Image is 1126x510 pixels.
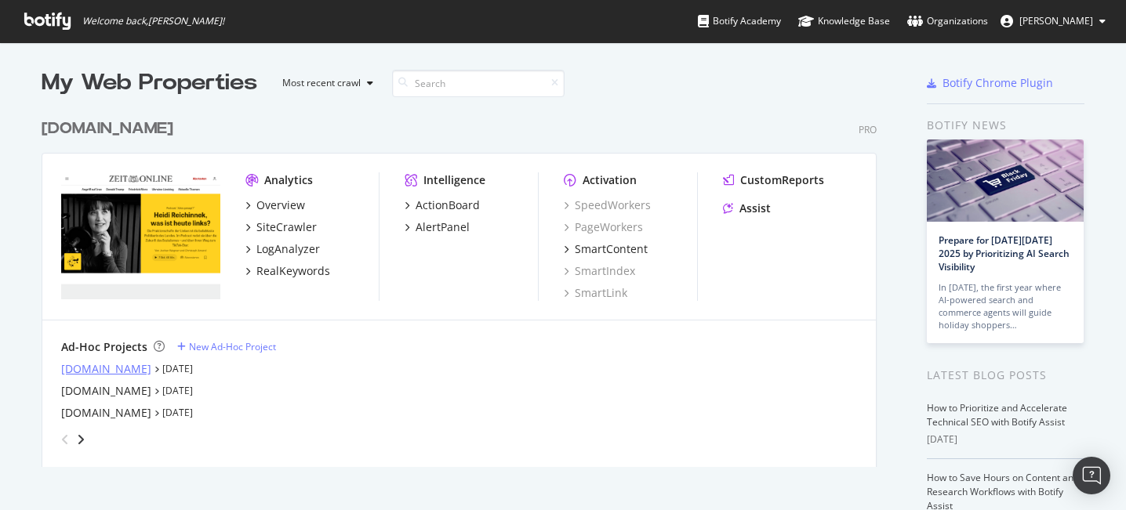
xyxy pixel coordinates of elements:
[939,281,1072,331] div: In [DATE], the first year where AI-powered search and commerce agents will guide holiday shoppers…
[927,401,1067,429] a: How to Prioritize and Accelerate Technical SEO with Botify Assist
[988,9,1118,34] button: [PERSON_NAME]
[859,123,877,136] div: Pro
[42,118,173,140] div: [DOMAIN_NAME]
[61,339,147,355] div: Ad-Hoc Projects
[256,263,330,279] div: RealKeywords
[282,78,361,88] div: Most recent crawl
[189,340,276,353] div: New Ad-Hoc Project
[723,172,824,188] a: CustomReports
[162,362,193,375] a: [DATE]
[405,219,470,235] a: AlertPanel
[162,406,193,419] a: [DATE]
[256,197,305,213] div: Overview
[927,367,1084,384] div: Latest Blog Posts
[1073,457,1110,494] div: Open Intercom Messenger
[698,13,781,29] div: Botify Academy
[42,118,180,140] a: [DOMAIN_NAME]
[61,361,151,377] a: [DOMAIN_NAME]
[943,75,1053,91] div: Botify Chrome Plugin
[739,201,771,216] div: Assist
[270,71,380,96] button: Most recent crawl
[1019,14,1093,27] span: Maximilian Pfeiffer
[564,197,651,213] a: SpeedWorkers
[61,383,151,399] a: [DOMAIN_NAME]
[75,432,86,447] div: angle-right
[177,340,276,353] a: New Ad-Hoc Project
[162,384,193,397] a: [DATE]
[264,172,313,188] div: Analytics
[245,263,330,279] a: RealKeywords
[416,219,470,235] div: AlertPanel
[564,241,648,257] a: SmartContent
[256,241,320,257] div: LogAnalyzer
[245,197,305,213] a: Overview
[740,172,824,188] div: CustomReports
[82,15,224,27] span: Welcome back, [PERSON_NAME] !
[798,13,890,29] div: Knowledge Base
[245,241,320,257] a: LogAnalyzer
[392,70,565,97] input: Search
[927,117,1084,134] div: Botify news
[42,67,257,99] div: My Web Properties
[423,172,485,188] div: Intelligence
[583,172,637,188] div: Activation
[61,405,151,421] a: [DOMAIN_NAME]
[405,197,480,213] a: ActionBoard
[564,263,635,279] a: SmartIndex
[907,13,988,29] div: Organizations
[927,75,1053,91] a: Botify Chrome Plugin
[416,197,480,213] div: ActionBoard
[245,219,317,235] a: SiteCrawler
[256,219,317,235] div: SiteCrawler
[939,233,1070,273] a: Prepare for [DATE][DATE] 2025 by Prioritizing AI Search Visibility
[927,139,1084,222] img: Prepare for Black Friday 2025 by Prioritizing AI Search Visibility
[61,172,220,299] img: www.zeit.de
[55,427,75,452] div: angle-left
[564,219,643,235] a: PageWorkers
[564,285,627,301] a: SmartLink
[575,241,648,257] div: SmartContent
[42,99,889,467] div: grid
[927,432,1084,447] div: [DATE]
[723,201,771,216] a: Assist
